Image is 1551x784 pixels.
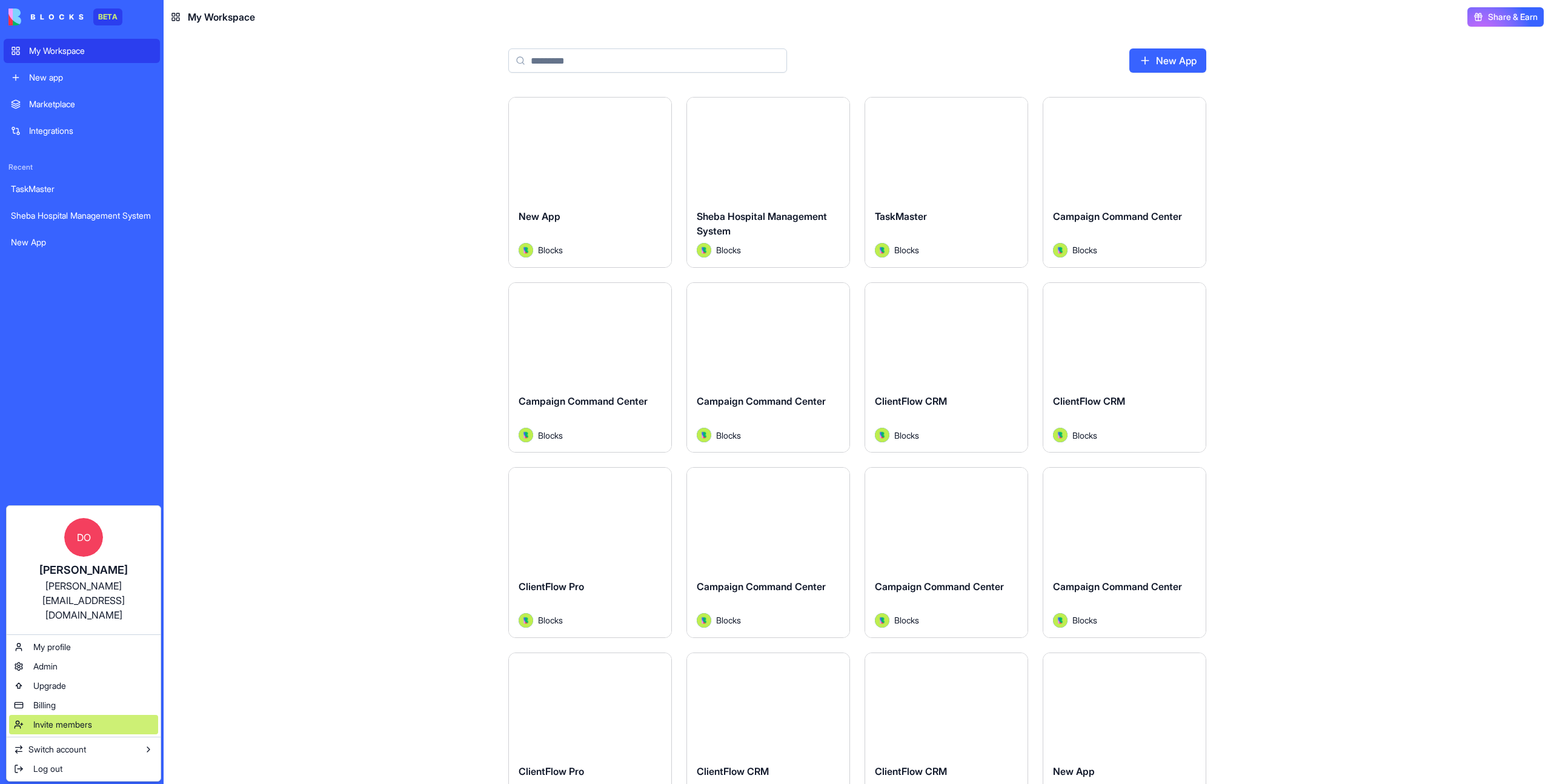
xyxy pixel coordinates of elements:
[19,562,148,579] div: [PERSON_NAME]
[19,579,148,622] div: [PERSON_NAME][EMAIL_ADDRESS][DOMAIN_NAME]
[33,660,58,673] span: Admin
[11,210,153,222] div: Sheba Hospital Management System
[9,637,158,657] a: My profile
[33,641,71,653] span: My profile
[28,743,86,756] span: Switch account
[33,719,92,731] span: Invite members
[11,183,153,195] div: TaskMaster
[33,680,66,692] span: Upgrade
[33,763,62,775] span: Log out
[11,236,153,248] div: New App
[9,508,158,632] a: DO[PERSON_NAME][PERSON_NAME][EMAIL_ADDRESS][DOMAIN_NAME]
[33,699,56,711] span: Billing
[9,696,158,715] a: Billing
[9,676,158,696] a: Upgrade
[4,162,160,172] span: Recent
[9,657,158,676] a: Admin
[64,518,103,557] span: DO
[9,715,158,734] a: Invite members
